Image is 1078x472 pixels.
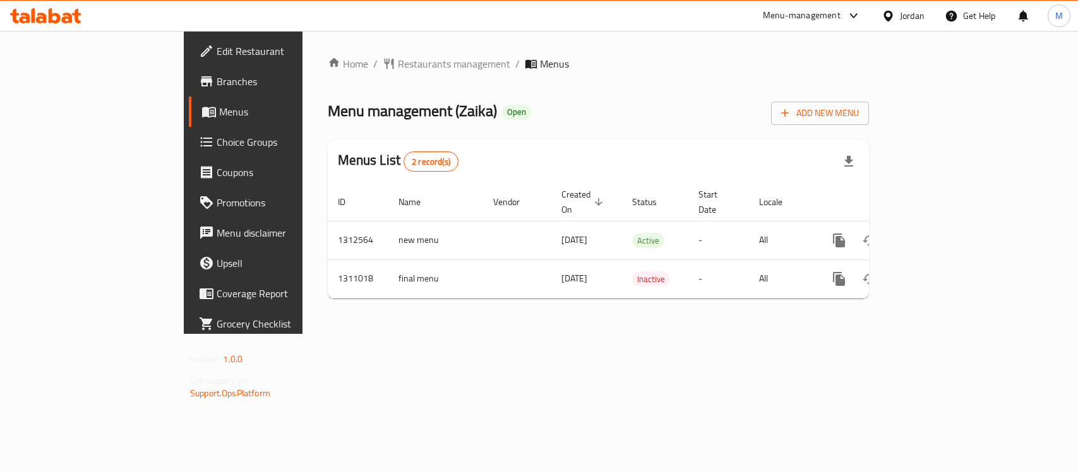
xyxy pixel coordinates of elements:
[217,165,354,180] span: Coupons
[328,56,869,71] nav: breadcrumb
[217,195,354,210] span: Promotions
[189,218,364,248] a: Menu disclaimer
[219,104,354,119] span: Menus
[688,221,749,259] td: -
[190,351,221,367] span: Version:
[763,8,841,23] div: Menu-management
[759,194,799,209] span: Locale
[388,221,483,259] td: new menu
[749,259,814,298] td: All
[834,146,864,177] div: Export file
[771,102,869,125] button: Add New Menu
[373,56,378,71] li: /
[189,278,364,309] a: Coverage Report
[900,9,925,23] div: Jordan
[493,194,536,209] span: Vendor
[854,264,885,294] button: Change Status
[217,316,354,331] span: Grocery Checklist
[814,183,955,221] th: Actions
[404,156,458,168] span: 2 record(s)
[561,232,587,248] span: [DATE]
[561,187,607,217] span: Created On
[824,225,854,256] button: more
[217,225,354,240] span: Menu disclaimer
[189,66,364,97] a: Branches
[749,221,814,259] td: All
[632,233,664,248] span: Active
[223,351,243,367] span: 1.0.0
[189,157,364,187] a: Coupons
[698,187,734,217] span: Start Date
[189,309,364,339] a: Grocery Checklist
[217,286,354,301] span: Coverage Report
[189,248,364,278] a: Upsell
[632,233,664,248] div: Active
[217,134,354,150] span: Choice Groups
[515,56,520,71] li: /
[383,56,510,71] a: Restaurants management
[328,97,497,125] span: Menu management ( Zaika )
[388,259,483,298] td: final menu
[824,264,854,294] button: more
[338,194,362,209] span: ID
[398,194,437,209] span: Name
[632,194,673,209] span: Status
[561,270,587,286] span: [DATE]
[540,56,569,71] span: Menus
[502,107,531,117] span: Open
[404,151,458,172] div: Total records count
[338,151,458,172] h2: Menus List
[328,183,955,298] table: enhanced table
[217,256,354,271] span: Upsell
[189,97,364,127] a: Menus
[632,272,670,286] span: Inactive
[190,372,248,389] span: Get support on:
[190,385,270,401] a: Support.OpsPlatform
[189,36,364,66] a: Edit Restaurant
[781,105,859,121] span: Add New Menu
[189,127,364,157] a: Choice Groups
[217,74,354,89] span: Branches
[688,259,749,298] td: -
[217,44,354,59] span: Edit Restaurant
[189,187,364,218] a: Promotions
[398,56,510,71] span: Restaurants management
[1055,9,1063,23] span: M
[854,225,885,256] button: Change Status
